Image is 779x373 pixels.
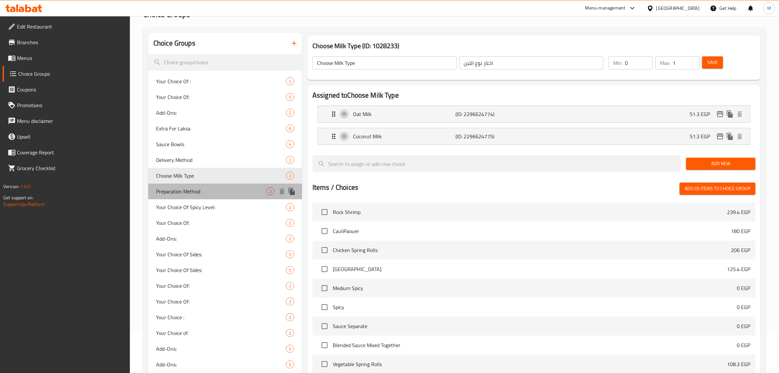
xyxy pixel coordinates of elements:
[286,330,294,336] span: 2
[333,265,727,273] span: [GEOGRAPHIC_DATA]
[727,265,750,273] p: 125.4 EGP
[318,224,331,238] span: Select choice
[17,117,125,125] span: Menu disclaimer
[17,101,125,109] span: Promotions
[286,77,294,85] div: Choices
[737,284,750,292] p: 0 EGP
[3,129,130,145] a: Upsell
[737,341,750,349] p: 0 EGP
[767,5,771,12] span: M
[156,156,286,164] span: Delivery Method
[156,93,286,101] span: Your Choice Of:
[148,54,302,71] input: search
[333,208,727,216] span: Rock Shrimp
[286,283,294,289] span: 2
[156,219,286,227] span: Your Choice Of:
[731,246,750,254] p: 206 EGP
[286,313,294,321] div: Choices
[148,73,302,89] div: Your Choice Of :2
[266,187,274,195] div: Choices
[3,113,130,129] a: Menu disclaimer
[17,148,125,156] span: Coverage Report
[731,227,750,235] p: 180 EGP
[680,183,755,195] button: Add (0) items to choice group
[156,109,286,117] span: Add-Ons:
[286,362,294,368] span: 5
[318,338,331,352] span: Select choice
[690,132,715,140] p: 51.3 EGP
[148,89,302,105] div: Your Choice Of:5
[18,70,125,78] span: Choice Groups
[286,298,294,305] div: Choices
[286,125,294,132] div: Choices
[333,246,731,254] span: Chicken Spring Rolls
[286,156,294,164] div: Choices
[156,329,286,337] span: Your Choice of:
[20,182,30,191] span: 1.0.0
[286,299,294,305] span: 2
[333,322,737,330] span: Sauce Separate
[707,58,718,67] span: Save
[286,141,294,147] span: 4
[735,131,745,141] button: delete
[156,203,286,211] span: Your Choice Of Spicy Level:
[286,346,294,352] span: 5
[156,282,286,290] span: Your Choice Of:
[148,105,302,121] div: Add-Ons:2
[725,109,735,119] button: duplicate
[3,66,130,82] a: Choice Groups
[333,227,731,235] span: CauliPaouer
[286,267,294,273] span: 5
[318,106,750,122] div: Expand
[156,345,286,353] span: Add-Ons:
[691,160,750,168] span: Add New
[148,136,302,152] div: Sauce Bowls4
[318,319,331,333] span: Select choice
[148,294,302,309] div: Your Choice Of:2
[156,140,286,148] span: Sauce Bowls
[286,361,294,368] div: Choices
[286,235,294,243] div: Choices
[286,345,294,353] div: Choices
[148,309,302,325] div: Your Choice :2
[286,282,294,290] div: Choices
[690,110,715,118] p: 51.3 EGP
[3,193,33,202] span: Get support on:
[17,38,125,46] span: Branches
[267,188,274,195] span: 2
[318,205,331,219] span: Select choice
[715,109,725,119] button: edit
[17,164,125,172] span: Grocery Checklist
[3,182,19,191] span: Version:
[286,204,294,210] span: 2
[333,303,737,311] span: Spicy
[318,281,331,295] span: Select choice
[148,168,302,184] div: Choose Milk Type2
[3,50,130,66] a: Menus
[318,128,750,145] div: Expand
[148,152,302,168] div: Delivery Method2
[685,185,750,193] span: Add (0) items to choice group
[148,262,302,278] div: Your Choice Of Sides:5
[456,110,524,118] p: (ID: 2296624774)
[286,126,294,132] span: 6
[17,23,125,30] span: Edit Restaurant
[715,131,725,141] button: edit
[286,203,294,211] div: Choices
[156,172,286,180] span: Choose Milk Type
[156,77,286,85] span: Your Choice Of :
[333,341,737,349] span: Blended Sauce Mixed Together
[17,133,125,141] span: Upsell
[318,300,331,314] span: Select choice
[148,325,302,341] div: Your Choice of:2
[153,38,195,48] h2: Choice Groups
[286,173,294,179] span: 2
[318,262,331,276] span: Select choice
[286,329,294,337] div: Choices
[148,278,302,294] div: Your Choice Of:2
[312,125,755,147] li: Expand
[156,266,286,274] span: Your Choice Of Sides:
[312,155,681,172] input: search
[318,243,331,257] span: Select choice
[156,361,286,368] span: Add-Ons:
